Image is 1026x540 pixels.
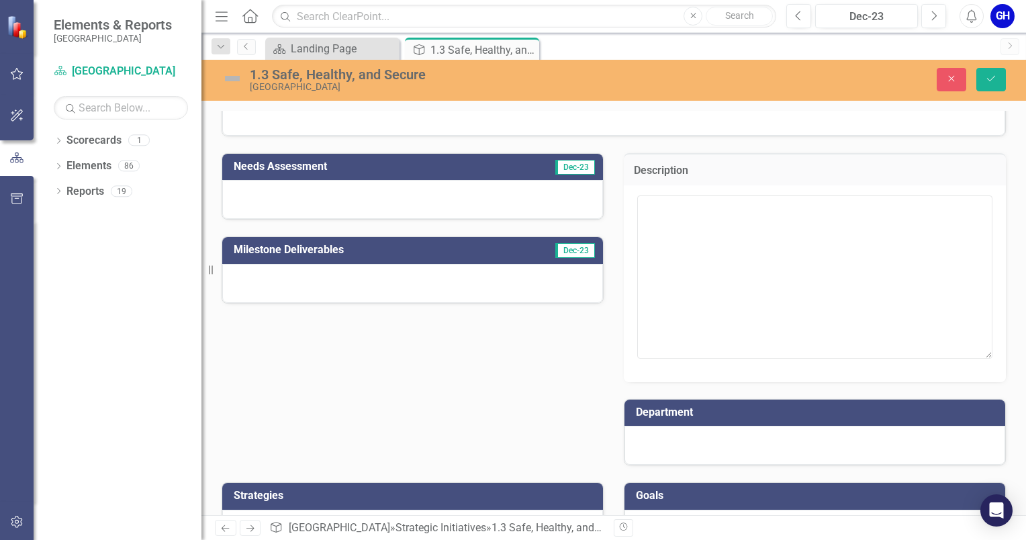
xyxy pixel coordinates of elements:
[555,160,595,175] span: Dec-23
[54,96,188,120] input: Search Below...
[980,494,1013,527] div: Open Intercom Messenger
[555,243,595,258] span: Dec-23
[222,68,243,89] img: Not Defined
[706,7,773,26] button: Search
[289,521,390,534] a: [GEOGRAPHIC_DATA]
[66,184,104,199] a: Reports
[636,406,998,418] h3: Department
[234,490,596,502] h3: Strategies
[815,4,918,28] button: Dec-23
[272,5,776,28] input: Search ClearPoint...
[820,9,913,25] div: Dec-23
[430,42,536,58] div: 1.3 Safe, Healthy, and Secure
[492,521,629,534] div: 1.3 Safe, Healthy, and Secure
[54,17,172,33] span: Elements & Reports
[7,15,30,39] img: ClearPoint Strategy
[234,244,498,256] h3: Milestone Deliverables
[250,67,655,82] div: 1.3 Safe, Healthy, and Secure
[128,135,150,146] div: 1
[66,133,122,148] a: Scorecards
[395,521,486,534] a: Strategic Initiatives
[990,4,1015,28] button: GH
[54,33,172,44] small: [GEOGRAPHIC_DATA]
[54,64,188,79] a: [GEOGRAPHIC_DATA]
[118,161,140,172] div: 86
[634,165,996,177] h3: Description
[291,40,396,57] div: Landing Page
[250,82,655,92] div: [GEOGRAPHIC_DATA]
[269,521,604,536] div: » »
[636,490,998,502] h3: Goals
[234,161,485,173] h3: Needs Assessment
[111,185,132,197] div: 19
[66,159,111,174] a: Elements
[269,40,396,57] a: Landing Page
[725,10,754,21] span: Search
